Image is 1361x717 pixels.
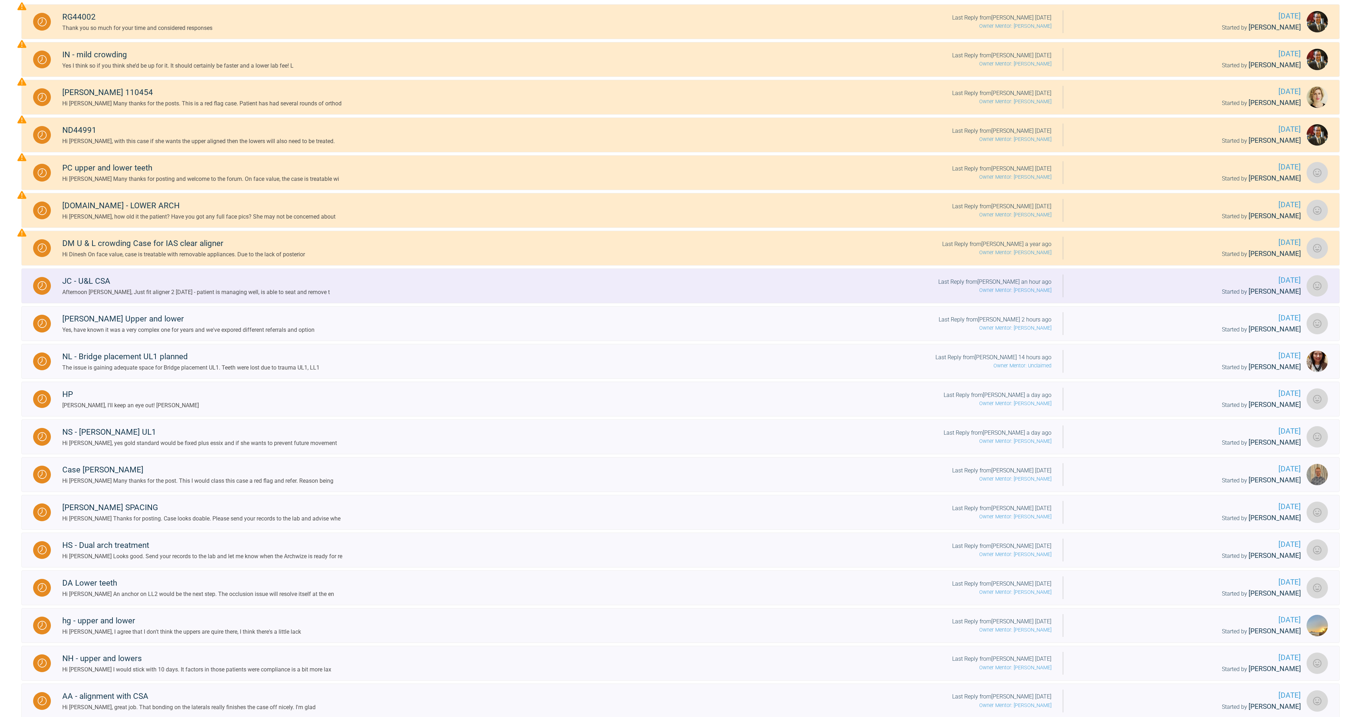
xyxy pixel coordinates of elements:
[1075,425,1301,437] span: [DATE]
[38,55,47,64] img: Waiting
[62,288,330,297] div: Afternoon [PERSON_NAME], Just fit aligner 2 [DATE] - patient is managing well, is able to seat an...
[38,281,47,290] img: Waiting
[38,168,47,177] img: Waiting
[38,394,47,403] img: Waiting
[17,2,26,11] img: Priority
[1249,702,1301,711] span: [PERSON_NAME]
[1307,49,1328,70] img: Jake O'Connell
[938,277,1051,295] div: Last Reply from [PERSON_NAME] an hour ago
[17,228,26,237] img: Priority
[952,98,1051,106] p: Owner Mentor: [PERSON_NAME]
[1307,502,1328,523] img: Lianne Joseph
[21,533,1340,567] a: WaitingHS - Dual arch treatmentHi [PERSON_NAME] Looks good. Send your records to the lab and let ...
[21,382,1340,417] a: WaitingHP[PERSON_NAME], I'll keep an eye out! [PERSON_NAME]Last Reply from[PERSON_NAME] a day ago...
[1249,514,1301,522] span: [PERSON_NAME]
[1075,237,1301,248] span: [DATE]
[38,206,47,215] img: Waiting
[952,211,1051,219] p: Owner Mentor: [PERSON_NAME]
[952,51,1051,68] div: Last Reply from [PERSON_NAME] [DATE]
[62,61,294,70] div: Yes I think so if you think she’d be up for it. It should certainly be faster and a lower lab fee! L
[62,350,320,363] div: NL - Bridge placement UL1 planned
[21,495,1340,530] a: Waiting[PERSON_NAME] SPACINGHi [PERSON_NAME] Thanks for posting. Case looks doable. Please send y...
[1249,325,1301,333] span: [PERSON_NAME]
[21,42,1340,77] a: WaitingIN - mild crowdingYes I think so if you think she’d be up for it. It should certainly be f...
[62,665,331,674] div: Hi [PERSON_NAME] I would stick with 10 days. It factors in those patients were compliance is a bi...
[1249,627,1301,635] span: [PERSON_NAME]
[1075,173,1301,184] div: Started by
[62,363,320,372] div: The issue is gaining adequate space for Bridge placement UL1. Teeth were lost due to trauma UL1, LL1
[935,362,1051,370] p: Owner Mentor: Unclaimed
[1249,99,1301,107] span: [PERSON_NAME]
[62,174,339,184] div: Hi [PERSON_NAME] Many thanks for posting and welcome to the forum. On face value, the case is tre...
[62,99,342,108] div: Hi [PERSON_NAME] Many thanks for the posts. This is a red flag case. Patient has had several roun...
[38,131,47,140] img: Waiting
[1307,539,1328,561] img: Sarah Moore
[1075,86,1301,98] span: [DATE]
[1075,324,1301,335] div: Started by
[21,80,1340,115] a: Waiting[PERSON_NAME] 110454Hi [PERSON_NAME] Many thanks for the posts. This is a red flag case. P...
[1075,124,1301,135] span: [DATE]
[17,77,26,86] img: Priority
[62,275,330,288] div: JC - U&L CSA
[62,439,337,448] div: Hi [PERSON_NAME], yes gold standard would be fixed plus essix and if she wants to prevent future ...
[952,135,1051,143] p: Owner Mentor: [PERSON_NAME]
[62,401,199,410] div: [PERSON_NAME], I'll keep an eye out! [PERSON_NAME]
[62,11,212,23] div: RG44002
[21,231,1340,266] a: WaitingDM U & L crowding Case for IAS clear alignerHi Dinesh On face value, case is treatable wit...
[1249,174,1301,182] span: [PERSON_NAME]
[62,137,335,146] div: Hi [PERSON_NAME], with this case if she wants the upper aligned then the lowers will also need to...
[1075,576,1301,588] span: [DATE]
[21,268,1340,303] a: WaitingJC - U&L CSAAfternoon [PERSON_NAME], Just fit aligner 2 [DATE] - patient is managing well,...
[62,514,341,523] div: Hi [PERSON_NAME] Thanks for posting. Case looks doable. Please send your records to the lab and a...
[62,627,301,637] div: Hi [PERSON_NAME], I agree that I don't think the uppers are quire there, I think there's a little...
[21,155,1340,190] a: WaitingPC upper and lower teethHi [PERSON_NAME] Many thanks for posting and welcome to the forum....
[952,550,1051,559] p: Owner Mentor: [PERSON_NAME]
[952,22,1051,30] p: Owner Mentor: [PERSON_NAME]
[1075,399,1301,410] div: Started by
[38,93,47,102] img: Waiting
[1075,350,1301,362] span: [DATE]
[62,124,335,137] div: ND44991
[1307,200,1328,221] img: Daniel Theron
[1075,550,1301,561] div: Started by
[1075,652,1301,664] span: [DATE]
[62,577,334,590] div: DA Lower teeth
[1249,401,1301,409] span: [PERSON_NAME]
[942,240,1051,257] div: Last Reply from [PERSON_NAME] a year ago
[38,621,47,630] img: Waiting
[1307,275,1328,297] img: Katrina Leslie
[952,202,1051,219] div: Last Reply from [PERSON_NAME] [DATE]
[62,313,315,325] div: [PERSON_NAME] Upper and lower
[952,617,1051,634] div: Last Reply from [PERSON_NAME] [DATE]
[38,696,47,705] img: Waiting
[1307,690,1328,712] img: Izabela Wojslaw
[17,40,26,48] img: Priority
[21,608,1340,643] a: Waitinghg - upper and lowerHi [PERSON_NAME], I agree that I don't think the uppers are quire ther...
[38,17,47,26] img: Waiting
[1307,124,1328,146] img: Jake O'Connell
[17,190,26,199] img: Priority
[62,501,341,514] div: [PERSON_NAME] SPACING
[1307,577,1328,598] img: Maria Rodrigues
[952,13,1051,31] div: Last Reply from [PERSON_NAME] [DATE]
[62,476,333,486] div: Hi [PERSON_NAME] Many thanks for the post. This I would class this case a red flag and refer. Rea...
[1307,615,1328,636] img: Bernadette Ssentoogo
[1249,665,1301,673] span: [PERSON_NAME]
[38,545,47,554] img: Waiting
[1075,588,1301,599] div: Started by
[939,324,1051,332] p: Owner Mentor: [PERSON_NAME]
[62,162,339,174] div: PC upper and lower teeth
[1249,23,1301,31] span: [PERSON_NAME]
[1249,476,1301,484] span: [PERSON_NAME]
[1307,388,1328,410] img: Neilan Mistry
[952,475,1051,483] p: Owner Mentor: [PERSON_NAME]
[62,325,315,335] div: Yes, have known it was a very complex one for years and we've expored different referrals and option
[1075,60,1301,71] div: Started by
[21,646,1340,681] a: WaitingNH - upper and lowersHi [PERSON_NAME] I would stick with 10 days. It factors in those pati...
[1249,212,1301,220] span: [PERSON_NAME]
[21,570,1340,605] a: WaitingDA Lower teethHi [PERSON_NAME] An anchor on LL2 would be the next step. The occlusion issu...
[939,315,1051,333] div: Last Reply from [PERSON_NAME] 2 hours ago
[1307,87,1328,108] img: Una Mujadzic
[38,357,47,366] img: Waiting
[952,692,1051,710] div: Last Reply from [PERSON_NAME] [DATE]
